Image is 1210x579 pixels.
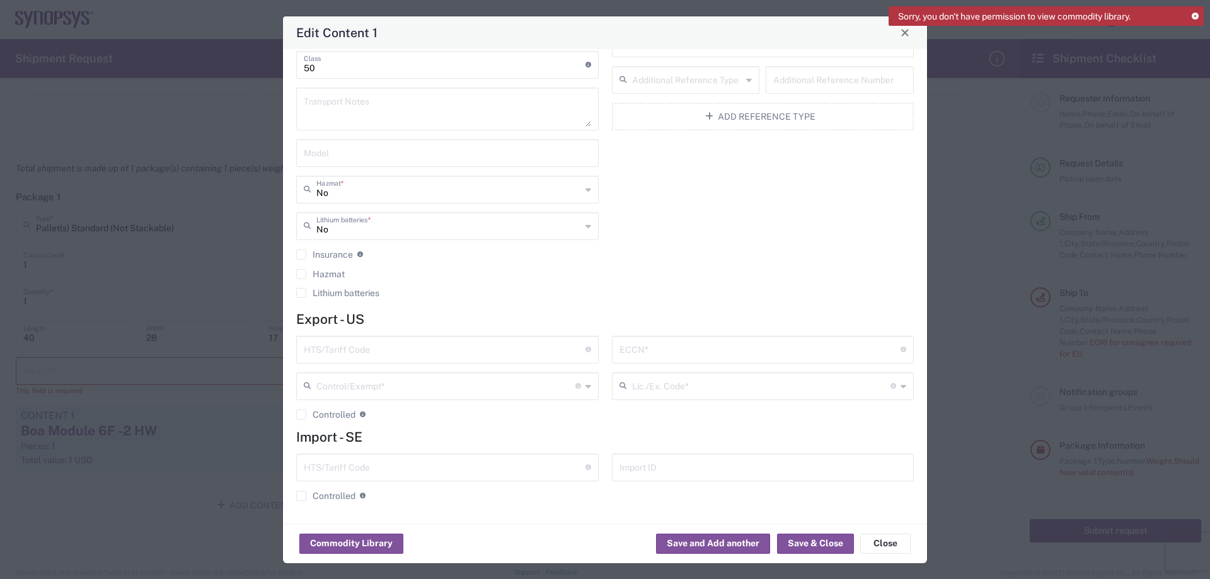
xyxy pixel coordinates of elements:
button: Save & Close [777,534,854,554]
h4: Export - US [296,311,914,327]
button: Commodity Library [299,534,403,554]
button: Add Reference Type [612,103,914,130]
label: Controlled [296,491,355,501]
button: Close [860,534,911,554]
label: Hazmat [296,269,345,279]
h4: Edit Content 1 [296,23,377,42]
span: Sorry, you don't have permission to view commodity library. [898,11,1131,22]
label: Controlled [296,410,355,420]
button: Save and Add another [656,534,770,554]
label: Lithium batteries [296,288,379,298]
h4: Import - SE [296,429,914,445]
label: Insurance [296,249,353,260]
